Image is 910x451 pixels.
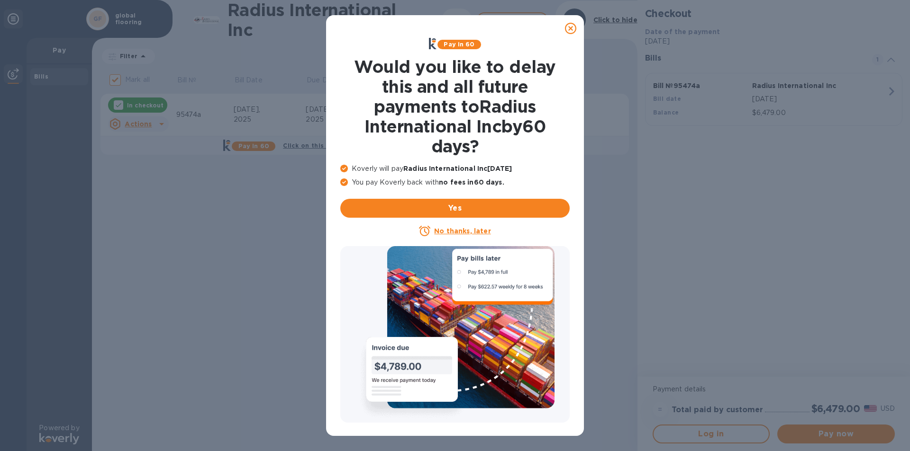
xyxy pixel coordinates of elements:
b: no fees in 60 days . [439,178,504,186]
button: Yes [340,199,570,218]
p: You pay Koverly back with [340,177,570,187]
b: Pay in 60 [444,41,474,48]
p: Koverly will pay [340,164,570,174]
span: Yes [348,203,562,214]
u: No thanks, later [434,227,491,235]
b: Radius International Inc [DATE] [403,165,512,172]
h1: Would you like to delay this and all future payments to Radius International Inc by 60 days ? [340,57,570,156]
